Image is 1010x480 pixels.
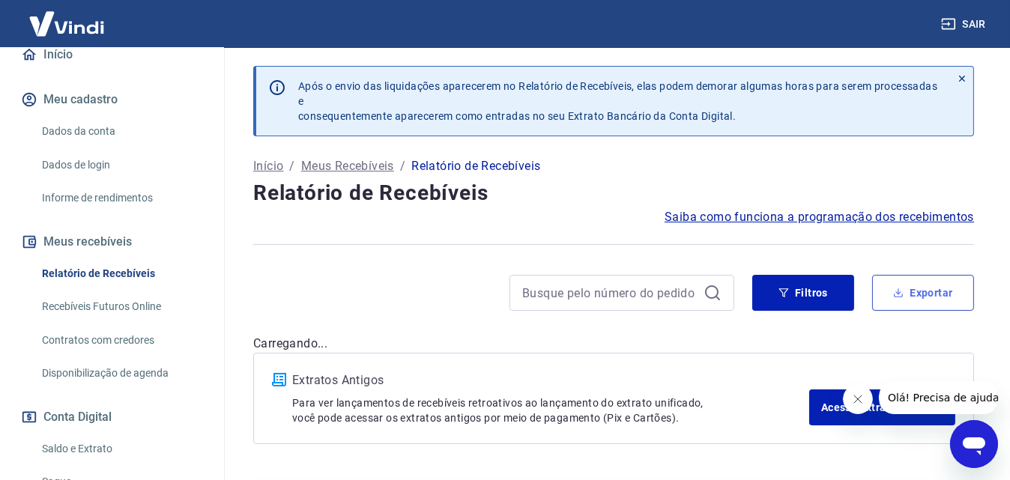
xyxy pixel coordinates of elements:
[809,389,955,425] a: Acesse Extratos Antigos
[253,335,974,353] p: Carregando...
[18,1,115,46] img: Vindi
[36,258,206,289] a: Relatório de Recebíveis
[36,183,206,213] a: Informe de rendimentos
[872,275,974,311] button: Exportar
[301,157,394,175] a: Meus Recebíveis
[879,381,998,414] iframe: Mensagem da empresa
[938,10,992,38] button: Sair
[18,38,206,71] a: Início
[665,208,974,226] a: Saiba como funciona a programação dos recebimentos
[36,325,206,356] a: Contratos com credores
[36,434,206,464] a: Saldo e Extrato
[18,83,206,116] button: Meu cadastro
[253,157,283,175] a: Início
[18,225,206,258] button: Meus recebíveis
[36,291,206,322] a: Recebíveis Futuros Online
[752,275,854,311] button: Filtros
[292,371,809,389] p: Extratos Antigos
[411,157,540,175] p: Relatório de Recebíveis
[292,395,809,425] p: Para ver lançamentos de recebíveis retroativos ao lançamento do extrato unificado, você pode aces...
[289,157,294,175] p: /
[298,79,939,124] p: Após o envio das liquidações aparecerem no Relatório de Recebíveis, elas podem demorar algumas ho...
[272,373,286,386] img: ícone
[400,157,405,175] p: /
[950,420,998,468] iframe: Botão para abrir a janela de mensagens
[36,150,206,180] a: Dados de login
[843,384,873,414] iframe: Fechar mensagem
[253,178,974,208] h4: Relatório de Recebíveis
[18,401,206,434] button: Conta Digital
[522,282,698,304] input: Busque pelo número do pedido
[36,116,206,147] a: Dados da conta
[9,10,126,22] span: Olá! Precisa de ajuda?
[36,358,206,389] a: Disponibilização de agenda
